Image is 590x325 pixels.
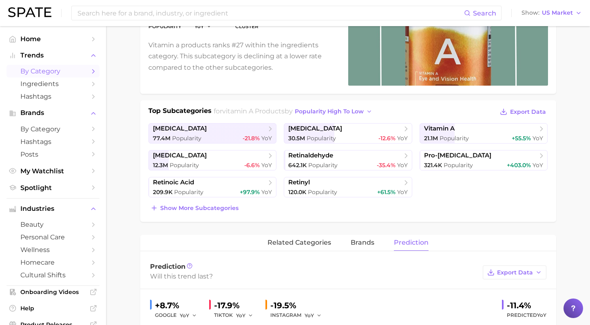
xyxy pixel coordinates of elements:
span: YoY [261,135,272,142]
span: +97.9% [240,188,260,196]
span: Prediction [150,263,186,270]
span: Popularity [307,135,336,142]
span: related categories [267,239,331,246]
span: Export Data [510,108,546,115]
a: [MEDICAL_DATA]77.4m Popularity-21.8% YoY [148,123,277,144]
span: 120.0k [288,188,306,196]
span: YoY [537,312,546,318]
a: Posts [7,148,99,161]
span: YoY [397,188,408,196]
button: YoY [305,310,322,320]
span: Popularity [444,161,473,169]
span: Industries [20,205,86,212]
span: Search [473,9,496,17]
span: beauty [20,221,86,228]
dt: cluster [235,22,315,31]
span: [MEDICAL_DATA] [153,125,207,133]
a: retinoic acid209.9k Popularity+97.9% YoY [148,177,277,197]
div: -17.9% [214,299,259,312]
span: 209.9k [153,188,172,196]
a: retinyl120.0k Popularity+61.5% YoY [284,177,412,197]
a: pro-[MEDICAL_DATA]321.4k Popularity+403.0% YoY [420,150,548,170]
button: Industries [7,203,99,215]
span: -12.6% [378,135,396,142]
button: popularity high to low [293,106,375,117]
p: Vitamin a products ranks #27 within the ingredients category. This subcategory is declining at a ... [148,40,338,73]
a: [MEDICAL_DATA]30.5m Popularity-12.6% YoY [284,123,412,144]
span: homecare [20,259,86,266]
div: Will this trend last? [150,271,479,282]
span: -21.8% [243,135,260,142]
button: YoY [180,310,197,320]
span: YoY [194,23,204,30]
span: Popularity [308,188,337,196]
span: Popularity [174,188,203,196]
a: by Category [7,123,99,135]
div: -11.4% [507,299,546,312]
div: -19.5% [270,299,327,312]
span: Show [521,11,539,15]
span: Brands [20,109,86,117]
span: YoY [533,135,543,142]
span: 30.5m [288,135,305,142]
span: 21.1m [424,135,438,142]
span: retinyl [288,179,310,186]
h1: Top Subcategories [148,106,212,118]
span: Spotlight [20,184,86,192]
a: [MEDICAL_DATA]12.3m Popularity-6.6% YoY [148,150,277,170]
a: Ingredients [7,77,99,90]
span: Onboarding Videos [20,288,86,296]
img: SPATE [8,7,51,17]
span: +403.0% [507,161,531,169]
span: YoY [397,135,408,142]
a: personal care [7,231,99,243]
span: YoY [261,161,272,169]
span: My Watchlist [20,167,86,175]
button: Export Data [483,265,546,279]
button: YoY [236,310,254,320]
div: TIKTOK [214,310,259,320]
span: Popularity [440,135,469,142]
a: retinaldehyde642.1k Popularity-35.4% YoY [284,150,412,170]
span: Prediction [394,239,429,246]
span: vitamin a products [222,107,285,115]
span: by Category [20,125,86,133]
span: Ingredients [20,80,86,88]
a: wellness [7,243,99,256]
button: YoY [194,23,212,30]
dt: Popularity [148,22,181,31]
span: wellness [20,246,86,254]
span: by Category [20,67,86,75]
a: cultural shifts [7,269,99,281]
a: beauty [7,218,99,231]
a: Spotlight [7,181,99,194]
button: ShowUS Market [519,8,584,18]
span: Hashtags [20,93,86,100]
div: +8.7% [155,299,203,312]
span: Popularity [172,135,201,142]
span: cultural shifts [20,271,86,279]
a: Hashtags [7,90,99,103]
span: 642.1k [288,161,307,169]
span: Popularity [170,161,199,169]
span: Popularity [308,161,338,169]
span: vitamin a [424,125,455,133]
span: Hashtags [20,138,86,146]
span: brands [351,239,374,246]
span: [MEDICAL_DATA] [153,152,207,159]
span: YoY [261,188,272,196]
span: retinaldehyde [288,152,333,159]
a: by Category [7,65,99,77]
span: +55.5% [512,135,531,142]
span: YoY [236,312,245,319]
span: YoY [180,312,189,319]
input: Search here for a brand, industry, or ingredient [77,6,464,20]
span: YoY [533,161,543,169]
div: GOOGLE [155,310,203,320]
span: Trends [20,52,86,59]
span: -6.6% [244,161,260,169]
a: Home [7,33,99,45]
a: My Watchlist [7,165,99,177]
a: Hashtags [7,135,99,148]
button: Export Data [498,106,548,117]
